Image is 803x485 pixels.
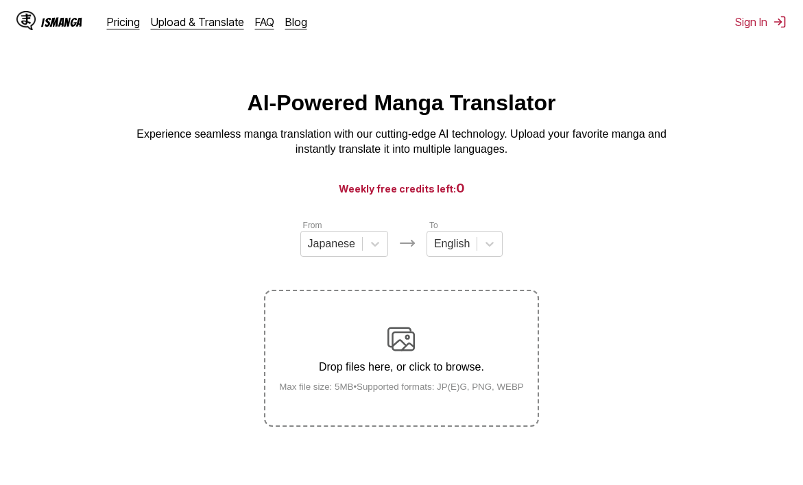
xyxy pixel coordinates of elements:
p: Experience seamless manga translation with our cutting-edge AI technology. Upload your favorite m... [128,127,676,158]
img: IsManga Logo [16,11,36,30]
span: 0 [456,181,465,195]
img: Languages icon [399,235,416,251]
h3: Weekly free credits left: [33,179,770,197]
a: Pricing [107,15,140,29]
div: IsManga [41,16,82,29]
img: Sign out [773,15,787,29]
a: IsManga LogoIsManga [16,11,107,33]
small: Max file size: 5MB • Supported formats: JP(E)G, PNG, WEBP [268,382,535,392]
p: Drop files here, or click to browse. [268,361,535,373]
a: Blog [285,15,307,29]
a: Upload & Translate [151,15,244,29]
button: Sign In [735,15,787,29]
label: To [429,221,438,230]
a: FAQ [255,15,274,29]
label: From [303,221,322,230]
h1: AI-Powered Manga Translator [248,90,556,116]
